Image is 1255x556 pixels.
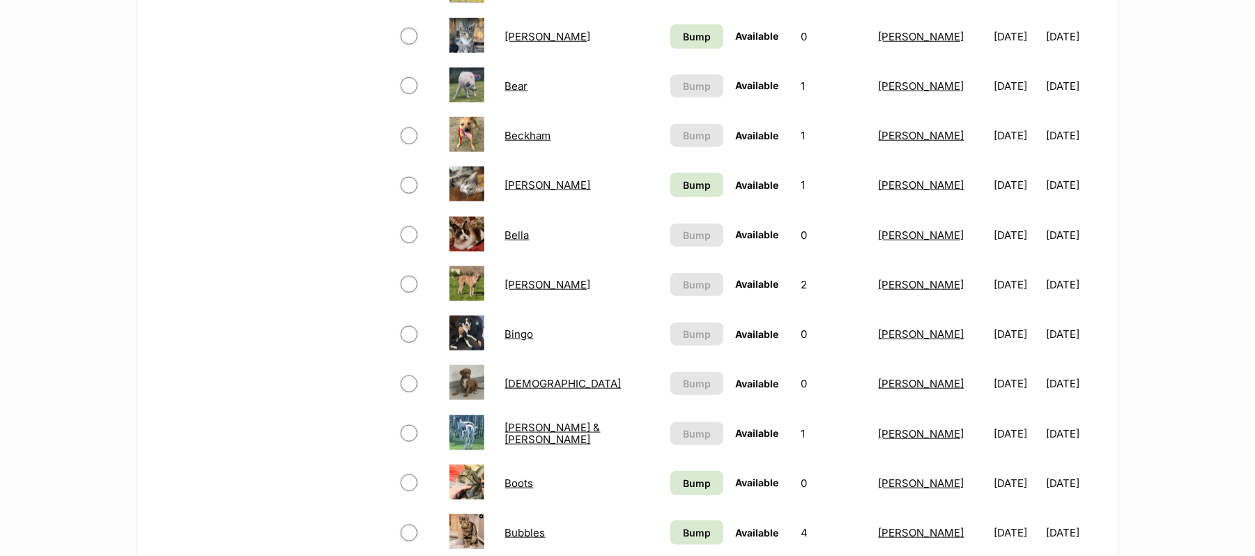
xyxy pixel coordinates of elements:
a: Bump [670,520,723,545]
span: Bump [683,327,711,341]
td: 0 [795,310,871,358]
span: Bump [683,128,711,143]
a: [PERSON_NAME] & [PERSON_NAME] [505,421,601,446]
td: [DATE] [1046,410,1102,458]
span: Bump [683,476,711,491]
a: [PERSON_NAME] [879,278,964,291]
span: Available [736,427,779,439]
td: [DATE] [988,410,1045,458]
td: 0 [795,459,871,507]
td: [DATE] [988,13,1045,61]
a: [PERSON_NAME] [879,327,964,341]
span: Available [736,278,779,290]
td: 0 [795,211,871,259]
a: [PERSON_NAME] [879,526,964,539]
td: [DATE] [1046,161,1102,209]
a: Bump [670,471,723,495]
a: [PERSON_NAME] [879,178,964,192]
td: 1 [795,161,871,209]
td: [DATE] [988,111,1045,160]
span: Available [736,79,779,91]
button: Bump [670,323,723,346]
td: 1 [795,410,871,458]
a: Bubbles [505,526,546,539]
span: Bump [683,228,711,242]
span: Bump [683,79,711,93]
a: Bella [505,229,530,242]
button: Bump [670,273,723,296]
img: Bubbles [449,514,484,549]
span: Bump [683,178,711,192]
button: Bump [670,372,723,395]
td: [DATE] [988,261,1045,309]
td: [DATE] [988,62,1045,110]
td: [DATE] [988,360,1045,408]
span: Available [736,179,779,191]
span: Available [736,130,779,141]
a: [PERSON_NAME] [505,278,591,291]
td: [DATE] [988,161,1045,209]
button: Bump [670,75,723,98]
a: [PERSON_NAME] [879,477,964,490]
a: Bingo [505,327,534,341]
span: Bump [683,376,711,391]
span: Available [736,477,779,488]
a: [PERSON_NAME] [879,79,964,93]
a: [PERSON_NAME] [879,377,964,390]
td: [DATE] [1046,13,1102,61]
a: [PERSON_NAME] [505,178,591,192]
td: 0 [795,360,871,408]
a: Bear [505,79,528,93]
td: [DATE] [1046,62,1102,110]
a: Beckham [505,129,551,142]
td: [DATE] [988,211,1045,259]
td: 1 [795,62,871,110]
span: Available [736,229,779,240]
td: [DATE] [988,459,1045,507]
td: 1 [795,111,871,160]
td: 0 [795,13,871,61]
button: Bump [670,224,723,247]
td: [DATE] [988,310,1045,358]
span: Bump [683,426,711,441]
a: [PERSON_NAME] [879,427,964,440]
td: [DATE] [1046,261,1102,309]
td: [DATE] [1046,310,1102,358]
span: Available [736,527,779,539]
a: [PERSON_NAME] [505,30,591,43]
button: Bump [670,422,723,445]
span: Bump [683,29,711,44]
a: Bump [670,173,723,197]
a: [PERSON_NAME] [879,129,964,142]
a: [PERSON_NAME] [879,30,964,43]
span: Available [736,328,779,340]
a: [PERSON_NAME] [879,229,964,242]
td: 2 [795,261,871,309]
span: Bump [683,525,711,540]
td: [DATE] [1046,360,1102,408]
span: Available [736,378,779,389]
span: Bump [683,277,711,292]
td: [DATE] [1046,111,1102,160]
td: [DATE] [1046,211,1102,259]
a: Bump [670,24,723,49]
span: Available [736,30,779,42]
img: Bonnie & Cindy [449,415,484,450]
a: [DEMOGRAPHIC_DATA] [505,377,622,390]
a: Boots [505,477,534,490]
button: Bump [670,124,723,147]
td: [DATE] [1046,459,1102,507]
